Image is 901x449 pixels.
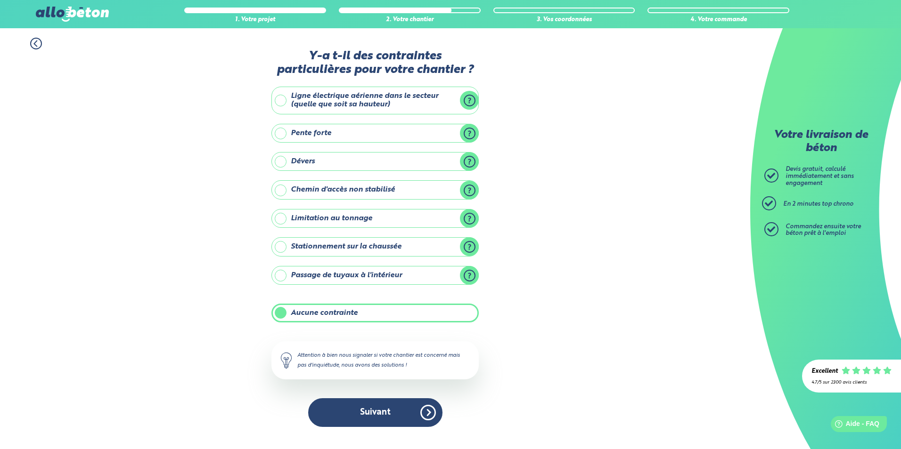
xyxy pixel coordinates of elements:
label: Pente forte [271,124,479,143]
label: Dévers [271,152,479,171]
div: Attention à bien nous signaler si votre chantier est concerné mais pas d'inquiétude, nous avons d... [271,341,479,379]
div: 1. Votre projet [184,16,326,24]
img: allobéton [36,7,108,22]
label: Aucune contrainte [271,304,479,322]
label: Limitation au tonnage [271,209,479,228]
div: 3. Vos coordonnées [493,16,635,24]
label: Stationnement sur la chaussée [271,237,479,256]
button: Suivant [308,398,442,427]
div: 4. Votre commande [647,16,789,24]
div: 2. Votre chantier [339,16,481,24]
label: Chemin d'accès non stabilisé [271,180,479,199]
iframe: Help widget launcher [817,412,891,439]
label: Ligne électrique aérienne dans le secteur (quelle que soit sa hauteur) [271,87,479,114]
label: Y-a t-il des contraintes particulières pour votre chantier ? [271,49,479,77]
label: Passage de tuyaux à l'intérieur [271,266,479,285]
